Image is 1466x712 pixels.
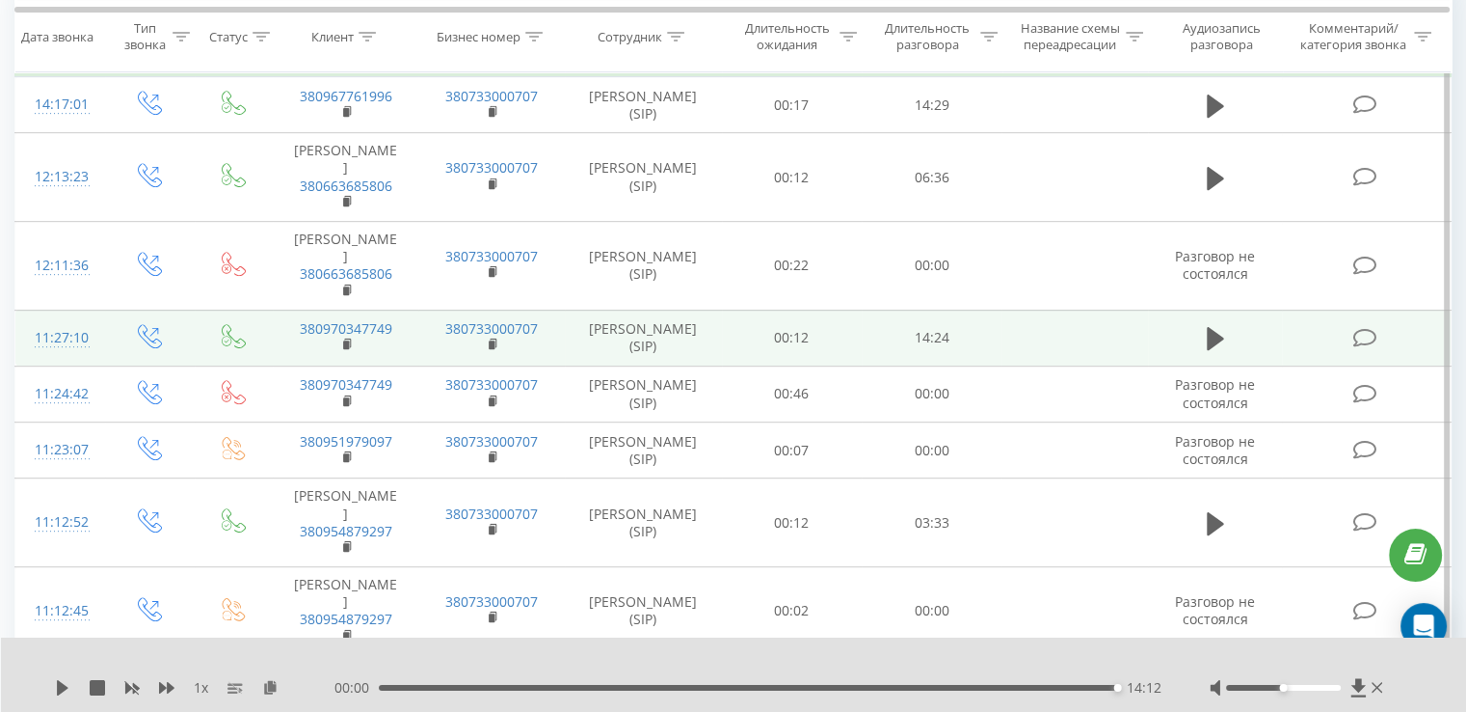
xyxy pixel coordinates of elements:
[565,366,722,422] td: [PERSON_NAME] (SIP)
[300,522,392,540] a: 380954879297
[565,77,722,133] td: [PERSON_NAME] (SIP)
[194,678,208,698] span: 1 x
[300,264,392,283] a: 380663685806
[300,610,392,628] a: 380954879297
[300,432,392,451] a: 380951979097
[21,28,93,44] div: Дата звонка
[300,87,392,105] a: 380967761996
[1114,684,1122,692] div: Accessibility label
[862,479,1001,567] td: 03:33
[35,504,86,541] div: 11:12:52
[722,222,862,311] td: 00:22
[565,567,722,656] td: [PERSON_NAME] (SIP)
[445,432,538,451] a: 380733000707
[121,20,167,53] div: Тип звонка
[35,158,86,196] div: 12:13:23
[273,133,418,222] td: [PERSON_NAME]
[722,479,862,567] td: 00:12
[1400,603,1447,649] div: Open Intercom Messenger
[273,567,418,656] td: [PERSON_NAME]
[1175,247,1255,283] span: Разговор не состоялся
[722,133,862,222] td: 00:12
[445,375,538,394] a: 380733000707
[445,87,538,105] a: 380733000707
[1175,432,1255,468] span: Разговор не состоялся
[35,247,86,285] div: 12:11:36
[879,20,975,53] div: Длительность разговора
[273,222,418,311] td: [PERSON_NAME]
[209,28,248,44] div: Статус
[35,375,86,413] div: 11:24:42
[445,592,538,611] a: 380733000707
[273,479,418,567] td: [PERSON_NAME]
[862,77,1001,133] td: 14:29
[300,319,392,338] a: 380970347749
[311,28,354,44] div: Клиент
[862,567,1001,656] td: 00:00
[1175,375,1255,411] span: Разговор не состоялся
[1296,20,1409,53] div: Комментарий/категория звонка
[445,505,538,523] a: 380733000707
[445,158,538,177] a: 380733000707
[862,366,1001,422] td: 00:00
[565,222,722,311] td: [PERSON_NAME] (SIP)
[722,366,862,422] td: 00:46
[35,319,86,357] div: 11:27:10
[300,177,392,195] a: 380663685806
[565,423,722,479] td: [PERSON_NAME] (SIP)
[334,678,379,698] span: 00:00
[598,28,662,44] div: Сотрудник
[300,375,392,394] a: 380970347749
[445,247,538,265] a: 380733000707
[437,28,520,44] div: Бизнес номер
[1279,684,1287,692] div: Accessibility label
[35,592,86,630] div: 11:12:45
[565,310,722,366] td: [PERSON_NAME] (SIP)
[1175,592,1255,628] span: Разговор не состоялся
[35,86,86,123] div: 14:17:01
[862,222,1001,311] td: 00:00
[722,310,862,366] td: 00:12
[722,77,862,133] td: 00:17
[862,133,1001,222] td: 06:36
[739,20,836,53] div: Длительность ожидания
[445,319,538,338] a: 380733000707
[862,310,1001,366] td: 14:24
[1020,20,1121,53] div: Название схемы переадресации
[565,479,722,567] td: [PERSON_NAME] (SIP)
[722,423,862,479] td: 00:07
[1165,20,1278,53] div: Аудиозапись разговора
[565,133,722,222] td: [PERSON_NAME] (SIP)
[35,431,86,469] div: 11:23:07
[722,567,862,656] td: 00:02
[862,423,1001,479] td: 00:00
[1127,678,1161,698] span: 14:12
